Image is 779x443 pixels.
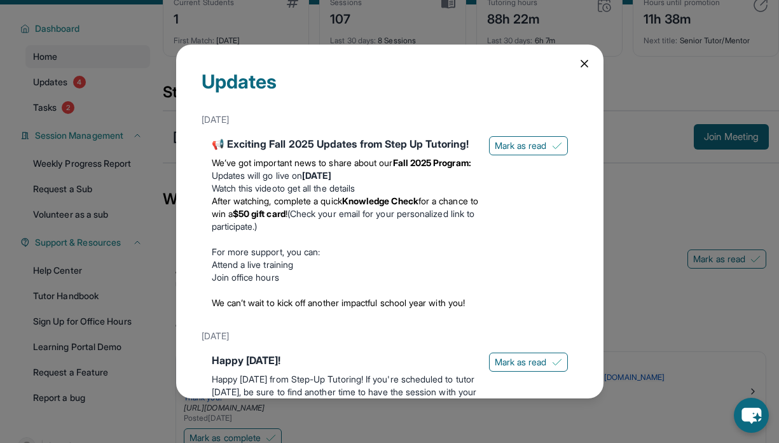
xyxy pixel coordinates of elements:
[202,70,578,108] div: Updates
[233,208,286,219] strong: $50 gift card
[212,259,294,270] a: Attend a live training
[495,356,547,369] span: Mark as read
[393,157,471,168] strong: Fall 2025 Program:
[212,297,465,308] span: We can’t wait to kick off another impactful school year with you!
[212,136,479,151] div: 📢 Exciting Fall 2025 Updates from Step Up Tutoring!
[734,398,769,433] button: chat-button
[212,195,479,233] li: (Check your email for your personalized link to participate.)
[212,195,342,206] span: After watching, complete a quick
[212,373,479,437] p: Happy [DATE] from Step-Up Tutoring! If you're scheduled to tutor [DATE], be sure to find another ...
[212,246,479,258] p: For more support, you can:
[212,169,479,182] li: Updates will go live on
[212,157,393,168] span: We’ve got important news to share about our
[202,108,578,131] div: [DATE]
[212,183,277,193] a: Watch this video
[212,182,479,195] li: to get all the details
[342,195,418,206] strong: Knowledge Check
[212,353,479,368] div: Happy [DATE]!
[552,357,562,367] img: Mark as read
[212,272,279,283] a: Join office hours
[286,208,287,219] span: !
[489,136,568,155] button: Mark as read
[552,141,562,151] img: Mark as read
[302,170,331,181] strong: [DATE]
[495,139,547,152] span: Mark as read
[489,353,568,372] button: Mark as read
[202,325,578,348] div: [DATE]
